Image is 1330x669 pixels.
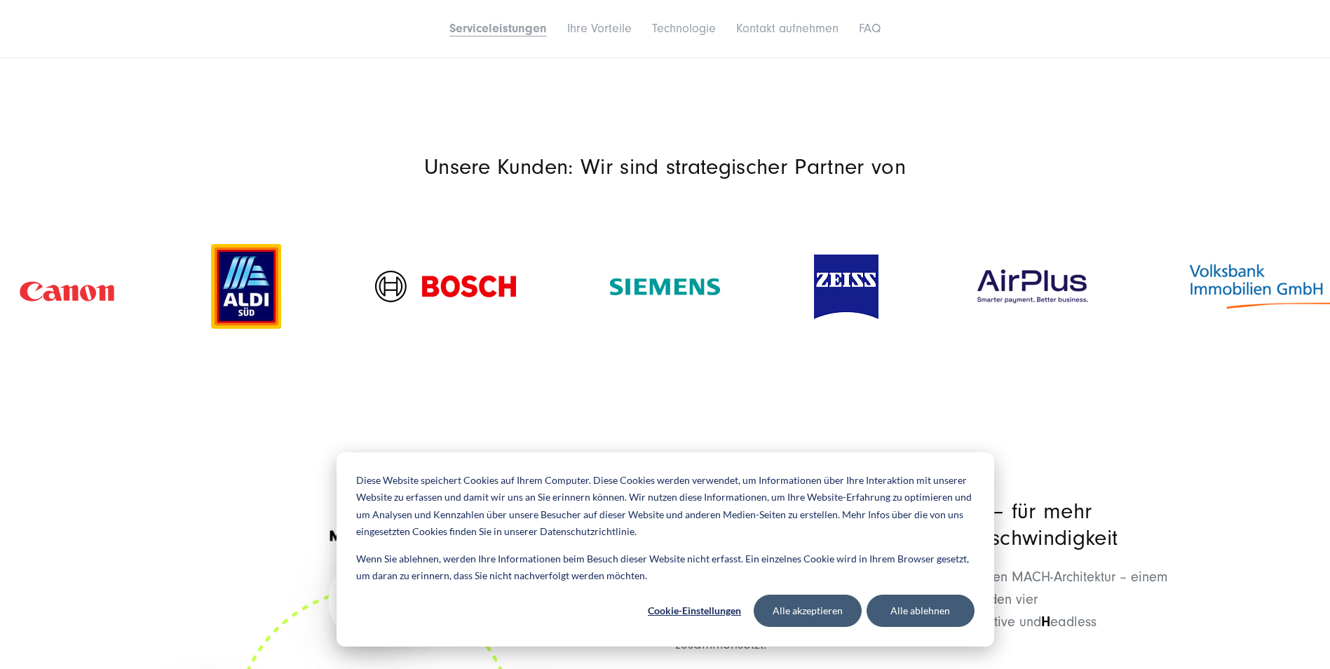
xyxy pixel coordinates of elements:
[356,472,975,541] p: Diese Website speichert Cookies auf Ihrem Computer. Diese Cookies werden verwendet, um Informatio...
[567,21,632,36] a: Ihre Vorteile
[859,21,881,36] a: FAQ
[356,550,975,585] p: Wenn Sie ablehnen, werden Ihre Informationen beim Besuch dieser Website nicht erfasst. Ein einzel...
[161,154,1170,180] p: Unsere Kunden: Wir sind strategischer Partner von
[449,21,547,36] a: Serviceleistungen
[17,260,117,313] img: Kundenlogo Canon rot - Digitalagentur SUNZINET
[814,255,878,319] img: Kundenlogo Zeiss Blau und Weiss- Digitalagentur SUNZINET
[641,595,749,627] button: Cookie-Einstellungen
[375,271,516,302] img: Kundenlogo der Digitalagentur SUNZINET - Bosch Logo
[736,21,839,36] a: Kontakt aufnehmen
[610,278,720,295] img: Kundenlogo Siemens AG Grün - Digitalagentur SUNZINET-svg
[1041,614,1050,630] strong: H
[211,244,281,329] img: Aldi-sued-Kunde-Logo-digital-agentur-SUNZINET
[754,595,862,627] button: Alle akzeptieren
[652,21,716,36] a: Technologie
[972,266,1092,306] img: AirPlus Logo
[867,595,975,627] button: Alle ablehnen
[337,452,994,647] div: Cookie banner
